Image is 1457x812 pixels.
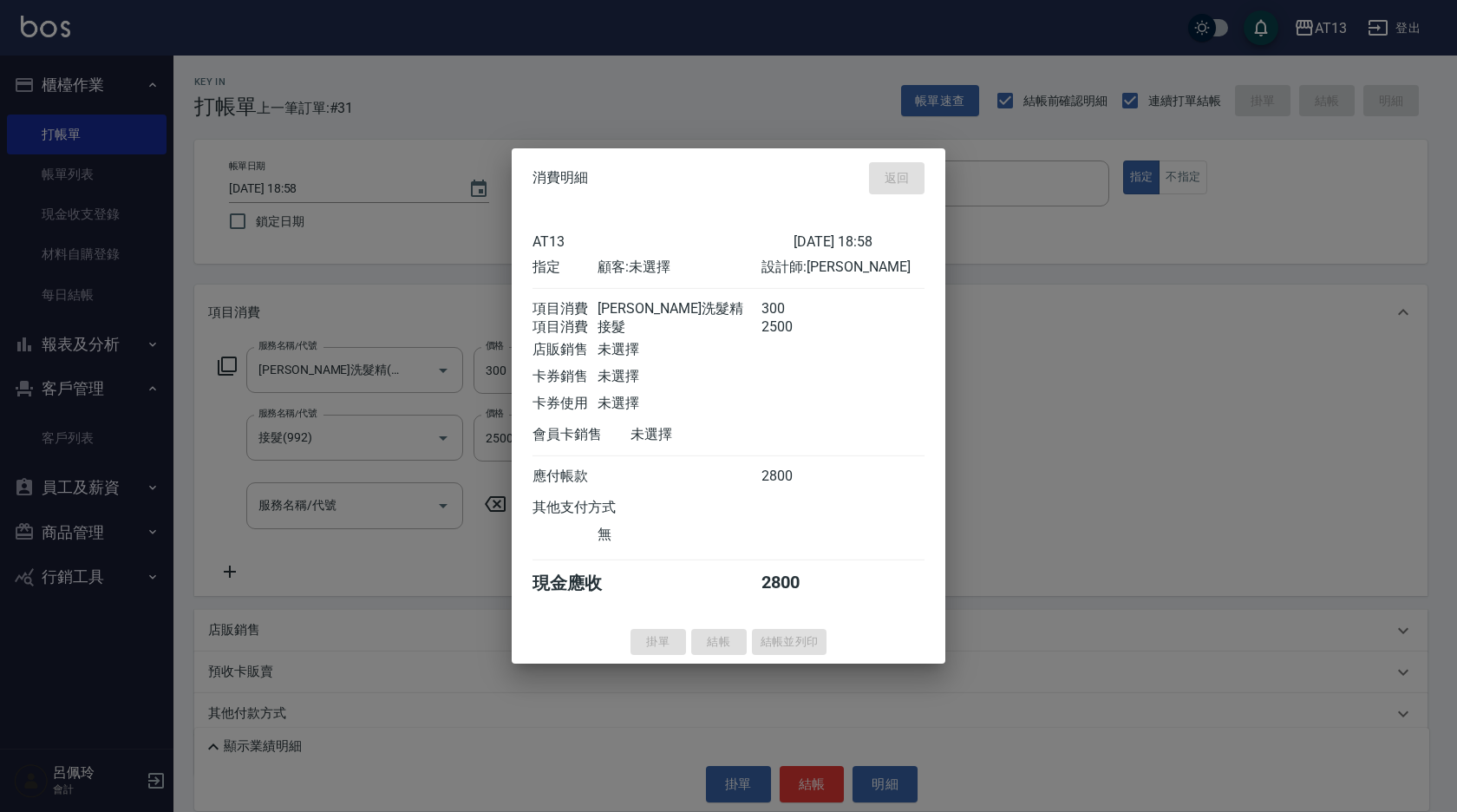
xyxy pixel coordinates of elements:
div: 現金應收 [532,571,630,594]
div: [DATE] 18:58 [794,232,925,249]
div: 2800 [761,467,827,485]
div: 未選擇 [598,340,761,358]
div: 接髮 [598,318,761,336]
div: [PERSON_NAME]洗髮精 [598,299,761,318]
div: 無 [598,525,761,543]
span: 消費明細 [532,169,588,187]
div: 卡券銷售 [532,367,598,385]
div: 卡券使用 [532,394,598,412]
div: 會員卡銷售 [532,425,630,443]
div: AT13 [532,232,794,249]
div: 指定 [532,258,598,276]
div: 未選擇 [630,425,794,443]
div: 300 [761,299,827,318]
div: 顧客: 未選擇 [598,258,761,276]
div: 應付帳款 [532,467,598,485]
div: 2500 [761,318,827,336]
div: 店販銷售 [532,340,598,358]
div: 項目消費 [532,299,598,318]
div: 設計師: [PERSON_NAME] [761,258,925,276]
div: 未選擇 [598,367,761,385]
div: 未選擇 [598,394,761,412]
div: 項目消費 [532,318,598,336]
div: 2800 [761,571,827,594]
div: 其他支付方式 [532,498,663,516]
